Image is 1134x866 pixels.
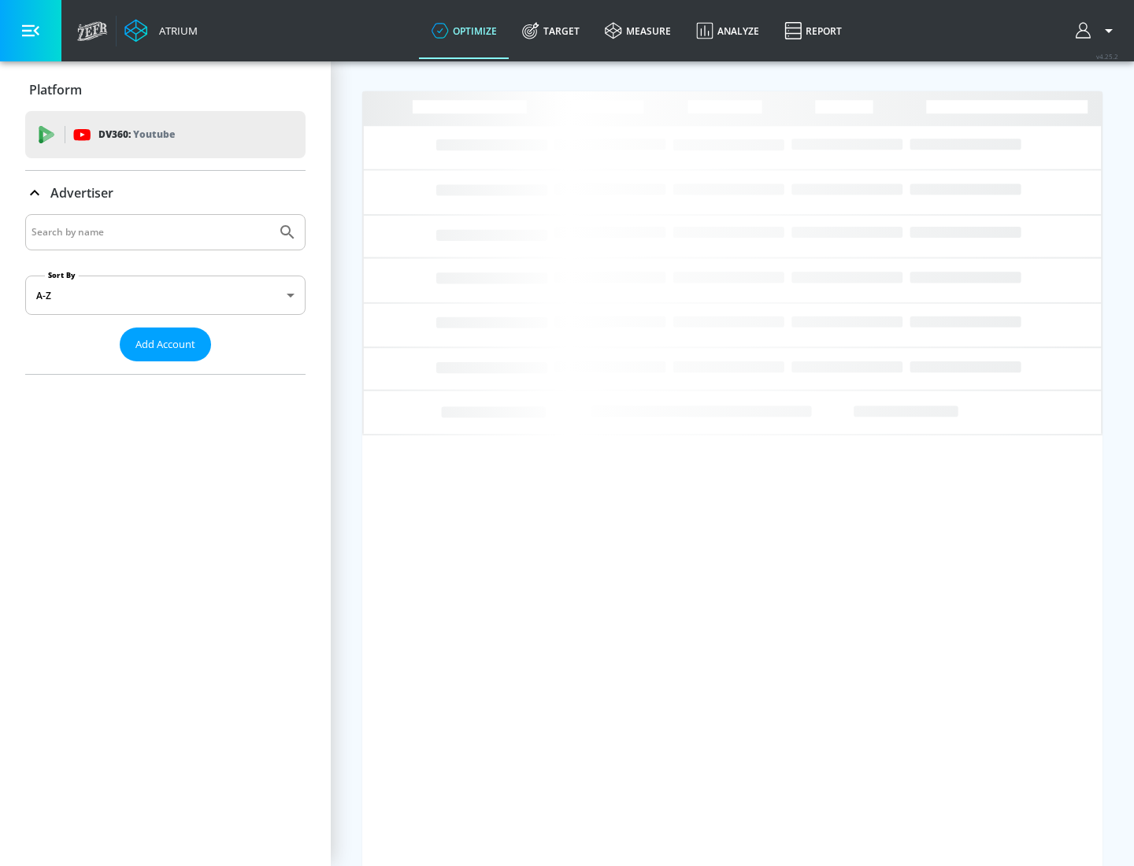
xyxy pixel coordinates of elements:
[25,276,306,315] div: A-Z
[135,335,195,353] span: Add Account
[25,111,306,158] div: DV360: Youtube
[133,126,175,142] p: Youtube
[25,68,306,112] div: Platform
[1096,52,1118,61] span: v 4.25.2
[98,126,175,143] p: DV360:
[124,19,198,43] a: Atrium
[419,2,510,59] a: optimize
[29,81,82,98] p: Platform
[31,222,270,242] input: Search by name
[772,2,854,59] a: Report
[153,24,198,38] div: Atrium
[592,2,684,59] a: measure
[50,184,113,202] p: Advertiser
[45,270,79,280] label: Sort By
[510,2,592,59] a: Target
[25,361,306,374] nav: list of Advertiser
[25,171,306,215] div: Advertiser
[25,214,306,374] div: Advertiser
[684,2,772,59] a: Analyze
[120,328,211,361] button: Add Account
